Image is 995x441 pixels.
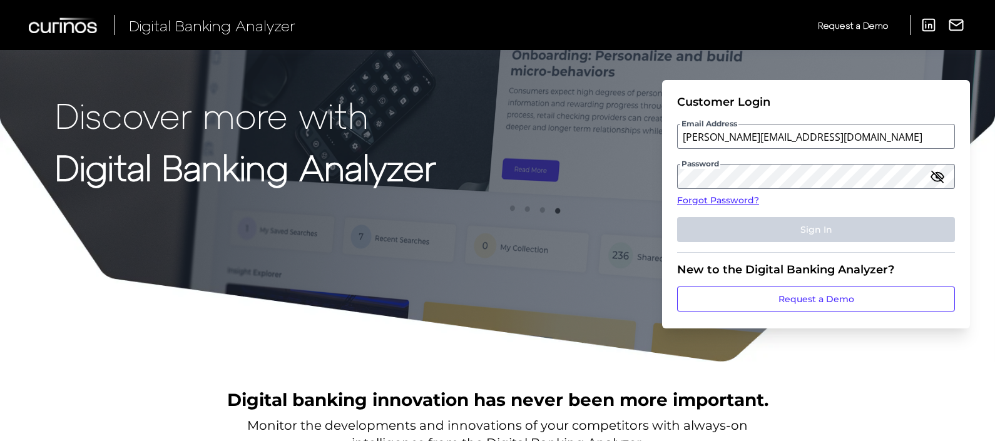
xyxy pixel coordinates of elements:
strong: Digital Banking Analyzer [55,146,436,188]
a: Request a Demo [818,15,888,36]
a: Forgot Password? [677,194,955,207]
span: Digital Banking Analyzer [129,16,295,34]
div: Customer Login [677,95,955,109]
h2: Digital banking innovation has never been more important. [227,388,768,412]
button: Sign In [677,217,955,242]
span: Request a Demo [818,20,888,31]
a: Request a Demo [677,286,955,312]
span: Password [680,159,720,169]
div: New to the Digital Banking Analyzer? [677,263,955,276]
span: Email Address [680,119,738,129]
img: Curinos [29,18,99,33]
p: Discover more with [55,95,436,134]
